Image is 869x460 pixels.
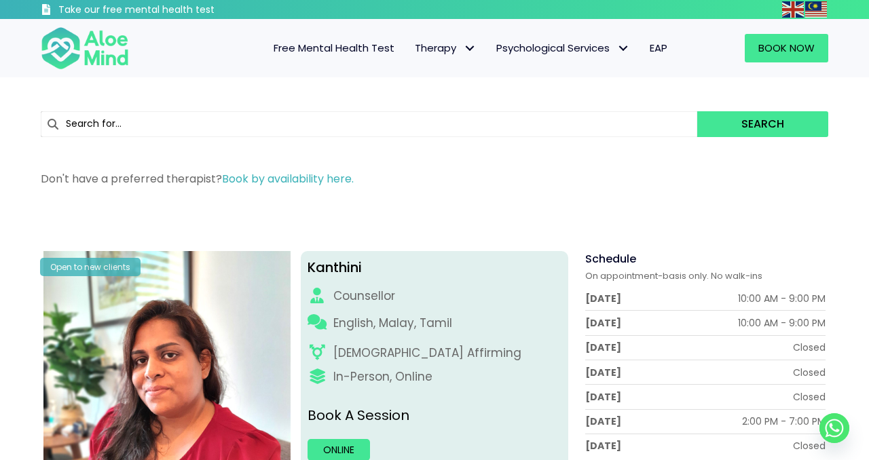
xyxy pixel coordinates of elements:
[585,316,621,330] div: [DATE]
[333,315,452,332] p: English, Malay, Tamil
[782,1,804,18] img: en
[460,39,479,58] span: Therapy: submenu
[585,269,762,282] span: On appointment-basis only. No walk-ins
[793,439,826,453] div: Closed
[738,316,826,330] div: 10:00 AM - 9:00 PM
[222,171,354,187] a: Book by availability here.
[585,292,621,305] div: [DATE]
[496,41,629,55] span: Psychological Services
[793,341,826,354] div: Closed
[745,34,828,62] a: Book Now
[697,111,828,137] button: Search
[585,439,621,453] div: [DATE]
[41,171,828,187] p: Don't have a preferred therapist?
[405,34,486,62] a: TherapyTherapy: submenu
[793,366,826,379] div: Closed
[486,34,640,62] a: Psychological ServicesPsychological Services: submenu
[333,288,395,305] div: Counsellor
[41,3,287,19] a: Take our free mental health test
[585,251,636,267] span: Schedule
[585,341,621,354] div: [DATE]
[805,1,827,18] img: ms
[613,39,633,58] span: Psychological Services: submenu
[585,415,621,428] div: [DATE]
[758,41,815,55] span: Book Now
[333,345,521,362] div: [DEMOGRAPHIC_DATA] Affirming
[415,41,476,55] span: Therapy
[782,1,805,17] a: English
[585,390,621,404] div: [DATE]
[650,41,667,55] span: EAP
[274,41,394,55] span: Free Mental Health Test
[640,34,678,62] a: EAP
[819,413,849,443] a: Whatsapp
[41,26,129,71] img: Aloe mind Logo
[805,1,828,17] a: Malay
[738,292,826,305] div: 10:00 AM - 9:00 PM
[147,34,678,62] nav: Menu
[58,3,287,17] h3: Take our free mental health test
[793,390,826,404] div: Closed
[333,368,432,385] div: In-Person, Online
[308,406,561,425] p: Book A Session
[308,258,561,277] div: Kanthini
[40,258,141,276] div: Open to new clients
[263,34,405,62] a: Free Mental Health Test
[41,111,697,137] input: Search for...
[585,366,621,379] div: [DATE]
[742,415,826,428] div: 2:00 PM - 7:00 PM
